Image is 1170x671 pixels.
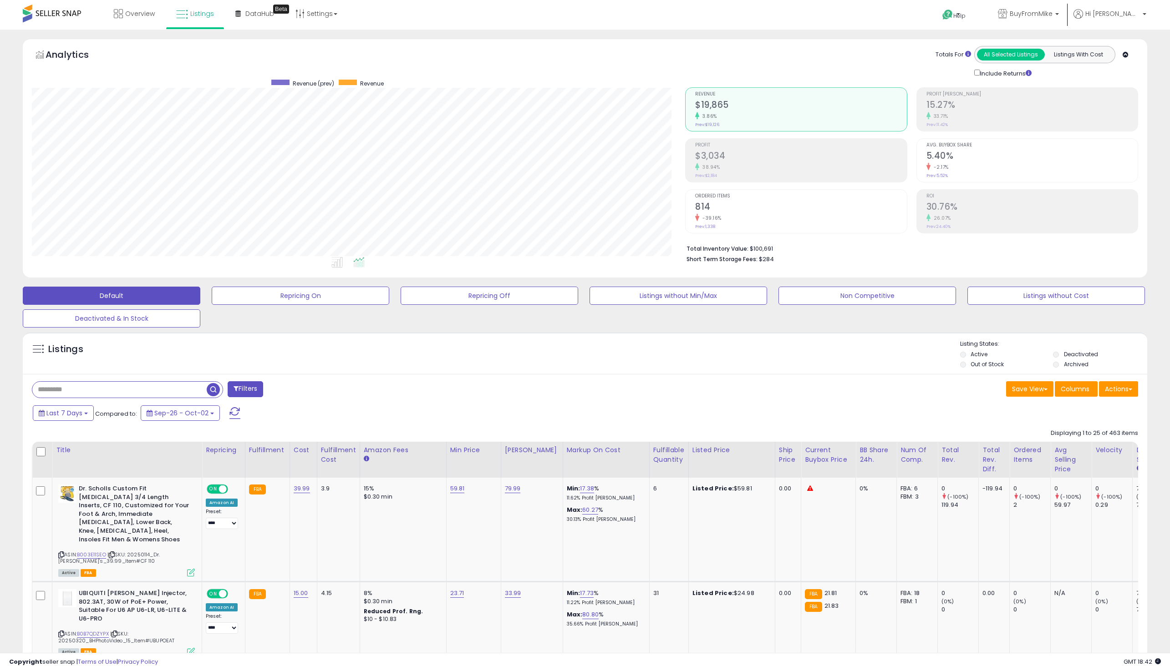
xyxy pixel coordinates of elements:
[95,409,137,418] span: Compared to:
[692,445,771,455] div: Listed Price
[982,589,1002,597] div: 0.00
[695,224,715,229] small: Prev: 1,338
[1013,484,1050,493] div: 0
[941,501,978,509] div: 119.94
[926,173,948,178] small: Prev: 5.52%
[590,287,767,305] button: Listings without Min/Max
[941,598,954,605] small: (0%)
[206,445,241,455] div: Repricing
[9,657,42,666] strong: Copyright
[293,80,334,87] span: Revenue (prev)
[401,287,578,305] button: Repricing Off
[1006,381,1053,397] button: Save View
[206,509,238,529] div: Preset:
[125,9,155,18] span: Overview
[1064,360,1089,368] label: Archived
[977,49,1045,61] button: All Selected Listings
[79,484,189,546] b: Dr. Scholls Custom Fit [MEDICAL_DATA] 3/4 Length Inserts, CF 110, Customized for Your Foot & Arch...
[567,600,642,606] p: 11.22% Profit [PERSON_NAME]
[759,255,774,263] span: $284
[321,445,356,464] div: Fulfillment Cost
[926,92,1138,97] span: Profit [PERSON_NAME]
[1013,445,1047,464] div: Ordered Items
[1054,445,1088,474] div: Avg Selling Price
[692,589,768,597] div: $24.98
[824,601,839,610] span: 21.83
[294,589,308,598] a: 15.00
[208,485,219,493] span: ON
[1073,9,1146,30] a: Hi [PERSON_NAME]
[580,484,594,493] a: 17.38
[450,445,497,455] div: Min Price
[778,287,956,305] button: Non Competitive
[1013,605,1050,614] div: 0
[695,173,717,178] small: Prev: $2,184
[1060,493,1081,500] small: (-100%)
[1136,445,1170,464] div: Days In Stock
[1095,484,1132,493] div: 0
[212,287,389,305] button: Repricing On
[58,569,79,577] span: All listings currently available for purchase on Amazon
[692,589,734,597] b: Listed Price:
[58,551,160,565] span: | SKU: 20250114_Dr. [PERSON_NAME]'s_39.99_Item#CF 110
[190,9,214,18] span: Listings
[1054,484,1091,493] div: 0
[1064,350,1098,358] label: Deactivated
[699,113,717,120] small: 3.86%
[1010,9,1053,18] span: BuyFromMike
[567,484,580,493] b: Min:
[364,484,439,493] div: 15%
[364,597,439,605] div: $0.30 min
[567,589,642,606] div: %
[805,589,822,599] small: FBA
[1019,493,1040,500] small: (-100%)
[926,122,948,127] small: Prev: 11.42%
[1095,605,1132,614] div: 0
[567,484,642,501] div: %
[364,455,369,463] small: Amazon Fees.
[273,5,289,14] div: Tooltip anchor
[779,445,797,464] div: Ship Price
[935,2,983,30] a: Help
[227,485,241,493] span: OFF
[695,122,719,127] small: Prev: $19,126
[900,589,931,597] div: FBA: 18
[941,445,975,464] div: Total Rev.
[900,597,931,605] div: FBM: 1
[48,343,83,356] h5: Listings
[971,350,987,358] label: Active
[118,657,158,666] a: Privacy Policy
[692,484,734,493] b: Listed Price:
[699,164,720,171] small: 38.94%
[936,50,971,59] div: Totals For
[364,607,423,615] b: Reduced Prof. Rng.
[1013,598,1026,605] small: (0%)
[582,505,598,515] a: 60.27
[567,610,642,627] div: %
[582,610,599,619] a: 80.80
[81,569,96,577] span: FBA
[653,589,682,597] div: 31
[699,215,722,222] small: -39.16%
[967,68,1043,78] div: Include Returns
[926,143,1138,148] span: Avg. Buybox Share
[1095,589,1132,597] div: 0
[967,287,1145,305] button: Listings without Cost
[206,499,238,507] div: Amazon AI
[926,151,1138,163] h2: 5.40%
[653,484,682,493] div: 6
[941,484,978,493] div: 0
[971,360,1004,368] label: Out of Stock
[1136,598,1149,605] small: (0%)
[931,113,948,120] small: 33.71%
[942,9,953,20] i: Get Help
[228,381,263,397] button: Filters
[249,484,266,494] small: FBA
[1013,501,1050,509] div: 2
[58,484,195,575] div: ASIN:
[364,589,439,597] div: 8%
[1095,501,1132,509] div: 0.29
[926,194,1138,199] span: ROI
[567,621,642,627] p: 35.66% Profit [PERSON_NAME]
[567,589,580,597] b: Min:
